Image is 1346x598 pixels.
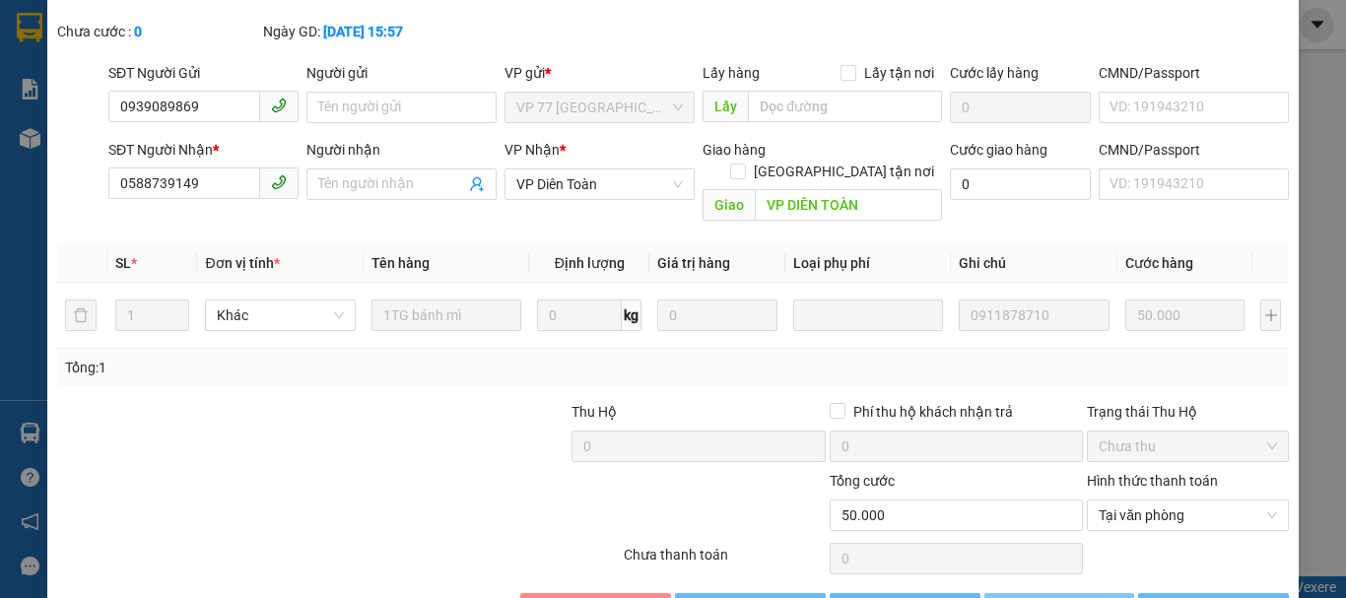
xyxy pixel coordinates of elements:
[65,299,97,331] button: delete
[271,174,287,190] span: phone
[703,142,766,158] span: Giao hàng
[950,92,1091,123] input: Cước lấy hàng
[950,168,1091,200] input: Cước giao hàng
[856,62,942,84] span: Lấy tận nơi
[271,98,287,113] span: phone
[1099,500,1277,530] span: Tại văn phòng
[306,139,497,161] div: Người nhận
[108,139,299,161] div: SĐT Người Nhận
[505,142,560,158] span: VP Nhận
[748,91,942,122] input: Dọc đường
[134,24,142,39] b: 0
[516,93,683,122] span: VP 77 Thái Nguyên
[1260,299,1281,331] button: plus
[1099,432,1277,461] span: Chưa thu
[323,24,403,39] b: [DATE] 15:57
[1099,139,1289,161] div: CMND/Passport
[469,176,485,192] span: user-add
[746,161,942,182] span: [GEOGRAPHIC_DATA] tận nơi
[1125,299,1245,331] input: 0
[703,65,760,81] span: Lấy hàng
[950,142,1047,158] label: Cước giao hàng
[950,65,1039,81] label: Cước lấy hàng
[371,255,430,271] span: Tên hàng
[572,404,617,420] span: Thu Hộ
[115,255,131,271] span: SL
[755,189,942,221] input: Dọc đường
[951,244,1116,283] th: Ghi chú
[785,244,951,283] th: Loại phụ phí
[657,299,777,331] input: 0
[555,255,625,271] span: Định lượng
[108,62,299,84] div: SĐT Người Gửi
[217,300,343,330] span: Khác
[57,21,259,42] div: Chưa cước :
[1125,255,1193,271] span: Cước hàng
[306,62,497,84] div: Người gửi
[1087,473,1218,489] label: Hình thức thanh toán
[622,299,641,331] span: kg
[703,189,755,221] span: Giao
[845,401,1021,423] span: Phí thu hộ khách nhận trả
[371,299,521,331] input: VD: Bàn, Ghế
[263,21,465,42] div: Ngày GD:
[205,255,279,271] span: Đơn vị tính
[65,357,521,378] div: Tổng: 1
[505,62,695,84] div: VP gửi
[1087,401,1289,423] div: Trạng thái Thu Hộ
[703,91,748,122] span: Lấy
[516,169,683,199] span: VP Diên Toàn
[657,255,730,271] span: Giá trị hàng
[959,299,1109,331] input: Ghi Chú
[622,544,828,578] div: Chưa thanh toán
[830,473,895,489] span: Tổng cước
[1099,62,1289,84] div: CMND/Passport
